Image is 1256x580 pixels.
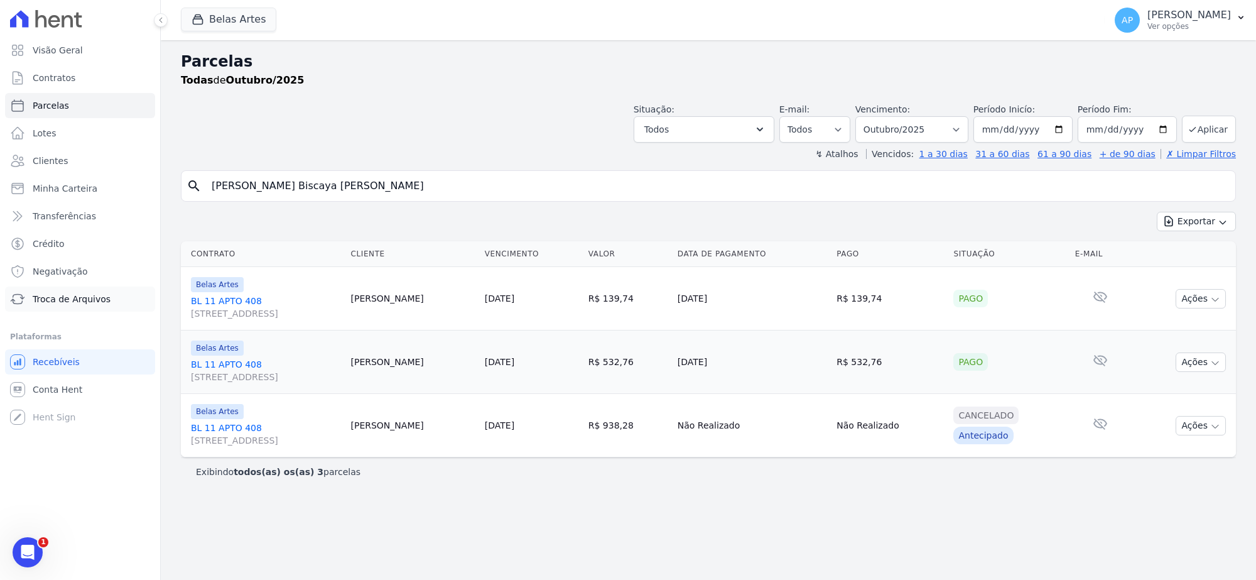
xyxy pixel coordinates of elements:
[673,331,831,394] td: [DATE]
[866,149,914,159] label: Vencidos:
[779,104,810,114] label: E-mail:
[5,38,155,63] a: Visão Geral
[5,259,155,284] a: Negativação
[33,72,75,84] span: Contratos
[953,407,1019,424] div: Cancelado
[1182,116,1236,143] button: Aplicar
[1100,149,1156,159] a: + de 90 dias
[191,371,340,383] span: [STREET_ADDRESS]
[855,104,910,114] label: Vencimento:
[1147,21,1231,31] p: Ver opções
[673,267,831,331] td: [DATE]
[583,331,673,394] td: R$ 532,76
[480,241,583,267] th: Vencimento
[1161,149,1236,159] a: ✗ Limpar Filtros
[5,377,155,402] a: Conta Hent
[191,341,244,356] span: Belas Artes
[191,404,244,419] span: Belas Artes
[345,394,479,457] td: [PERSON_NAME]
[191,358,340,383] a: BL 11 APTO 408[STREET_ADDRESS]
[1122,16,1133,25] span: AP
[634,116,774,143] button: Todos
[5,231,155,256] a: Crédito
[673,241,831,267] th: Data de Pagamento
[181,74,214,86] strong: Todas
[1176,289,1226,309] button: Ações
[5,121,155,146] a: Lotes
[953,290,988,307] div: Pago
[10,329,150,344] div: Plataformas
[226,74,305,86] strong: Outubro/2025
[181,241,345,267] th: Contrato
[831,241,948,267] th: Pago
[196,466,360,478] p: Exibindo parcelas
[191,277,244,292] span: Belas Artes
[5,148,155,173] a: Clientes
[33,210,96,222] span: Transferências
[583,394,673,457] td: R$ 938,28
[181,50,1236,73] h2: Parcelas
[33,265,88,278] span: Negativação
[33,293,111,305] span: Troca de Arquivos
[1176,416,1226,435] button: Ações
[485,420,514,430] a: [DATE]
[1147,9,1231,21] p: [PERSON_NAME]
[345,267,479,331] td: [PERSON_NAME]
[5,204,155,229] a: Transferências
[831,267,948,331] td: R$ 139,74
[38,537,48,547] span: 1
[1105,3,1256,38] button: AP [PERSON_NAME] Ver opções
[234,467,323,477] b: todos(as) os(as) 3
[1078,103,1177,116] label: Período Fim:
[831,394,948,457] td: Não Realizado
[191,307,340,320] span: [STREET_ADDRESS]
[5,65,155,90] a: Contratos
[973,104,1035,114] label: Período Inicío:
[583,241,673,267] th: Valor
[181,73,304,88] p: de
[13,537,43,567] iframe: Intercom live chat
[1157,212,1236,231] button: Exportar
[187,178,202,194] i: search
[33,182,97,195] span: Minha Carteira
[953,427,1013,444] div: Antecipado
[673,394,831,457] td: Não Realizado
[33,238,65,250] span: Crédito
[583,267,673,331] td: R$ 139,74
[33,127,57,140] span: Lotes
[815,149,858,159] label: ↯ Atalhos
[634,104,674,114] label: Situação:
[948,241,1069,267] th: Situação
[5,93,155,118] a: Parcelas
[33,155,68,167] span: Clientes
[485,293,514,304] a: [DATE]
[33,383,82,396] span: Conta Hent
[1037,149,1091,159] a: 61 a 90 dias
[181,8,276,31] button: Belas Artes
[191,434,340,447] span: [STREET_ADDRESS]
[5,287,155,312] a: Troca de Arquivos
[644,122,669,137] span: Todos
[345,331,479,394] td: [PERSON_NAME]
[953,353,988,371] div: Pago
[191,295,340,320] a: BL 11 APTO 408[STREET_ADDRESS]
[191,422,340,447] a: BL 11 APTO 408[STREET_ADDRESS]
[33,356,80,368] span: Recebíveis
[1070,241,1131,267] th: E-mail
[485,357,514,367] a: [DATE]
[831,331,948,394] td: R$ 532,76
[5,349,155,375] a: Recebíveis
[1176,353,1226,372] button: Ações
[975,149,1029,159] a: 31 a 60 dias
[345,241,479,267] th: Cliente
[5,176,155,201] a: Minha Carteira
[33,44,83,57] span: Visão Geral
[33,99,69,112] span: Parcelas
[204,173,1230,199] input: Buscar por nome do lote ou do cliente
[919,149,968,159] a: 1 a 30 dias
